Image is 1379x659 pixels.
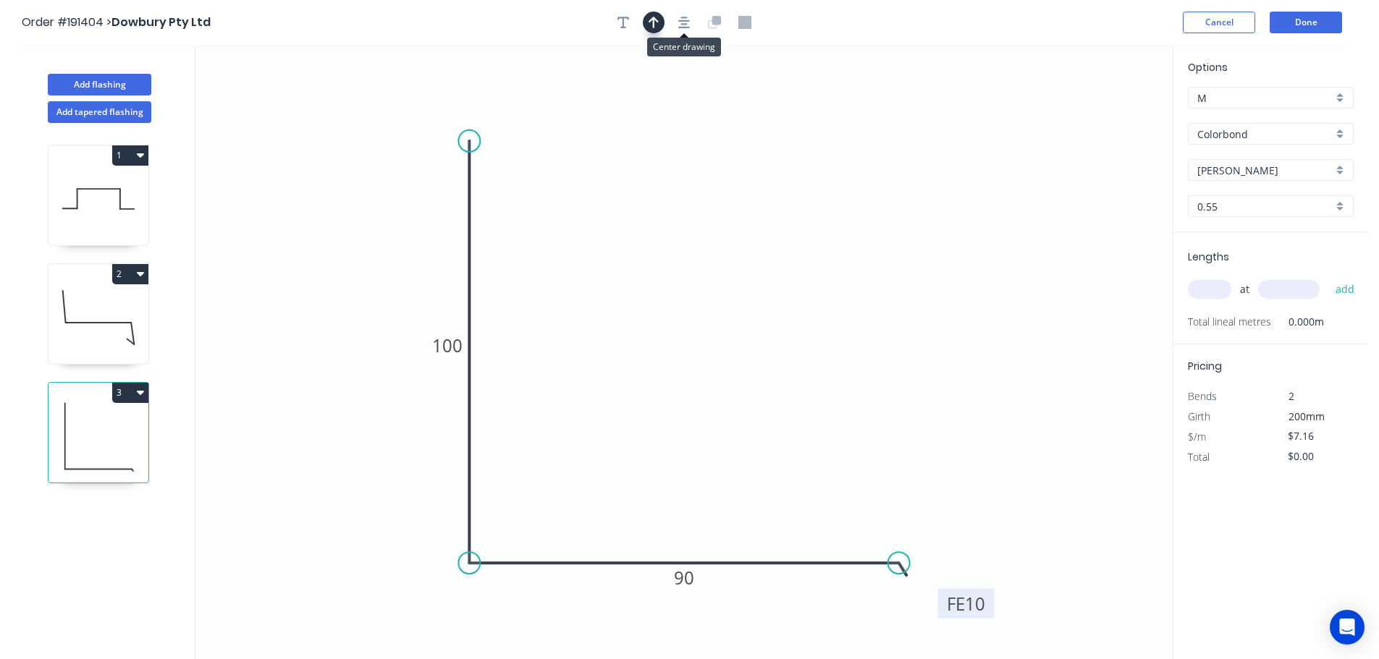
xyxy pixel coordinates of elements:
[112,264,148,284] button: 2
[112,383,148,403] button: 3
[1188,430,1206,443] span: $/m
[965,592,985,616] tspan: 10
[48,101,151,123] button: Add tapered flashing
[1188,60,1228,75] span: Options
[1328,277,1362,302] button: add
[1188,250,1229,264] span: Lengths
[1197,163,1333,178] input: Colour
[1188,312,1271,332] span: Total lineal metres
[22,14,111,30] span: Order #191404 >
[674,566,694,590] tspan: 90
[1330,610,1365,645] div: Open Intercom Messenger
[195,45,1173,659] svg: 0
[1188,450,1210,464] span: Total
[1188,389,1217,403] span: Bends
[1240,279,1249,299] span: at
[1289,409,1325,423] span: 200mm
[1188,409,1210,423] span: Girth
[1270,12,1342,33] button: Done
[1289,389,1294,403] span: 2
[1197,127,1333,142] input: Material
[647,38,721,56] div: Center drawing
[1271,312,1324,332] span: 0.000m
[112,145,148,166] button: 1
[111,14,211,30] span: Dowbury Pty Ltd
[1197,199,1333,214] input: Thickness
[947,592,965,616] tspan: FE
[1197,90,1333,106] input: Price level
[432,333,463,357] tspan: 100
[1183,12,1255,33] button: Cancel
[48,74,151,95] button: Add flashing
[1188,359,1222,373] span: Pricing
